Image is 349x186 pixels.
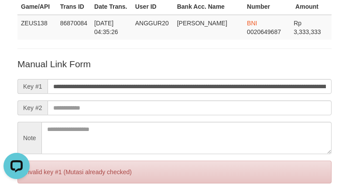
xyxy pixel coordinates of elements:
div: Invalid key #1 (Mutasi already checked) [17,161,332,183]
span: BNI [247,20,257,27]
td: ZEUS138 [17,15,57,40]
span: [PERSON_NAME] [177,20,227,27]
span: Key #2 [17,100,48,115]
span: Rp 3,333,333 [294,20,321,35]
span: [DATE] 04:35:26 [94,20,118,35]
p: Manual Link Form [17,58,332,70]
span: Key #1 [17,79,48,94]
span: Note [17,122,41,154]
button: Open LiveChat chat widget [3,3,30,30]
span: Copy 0020649687 to clipboard [247,28,281,35]
span: ANGGUR20 [135,20,169,27]
td: 86870084 [57,15,91,40]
